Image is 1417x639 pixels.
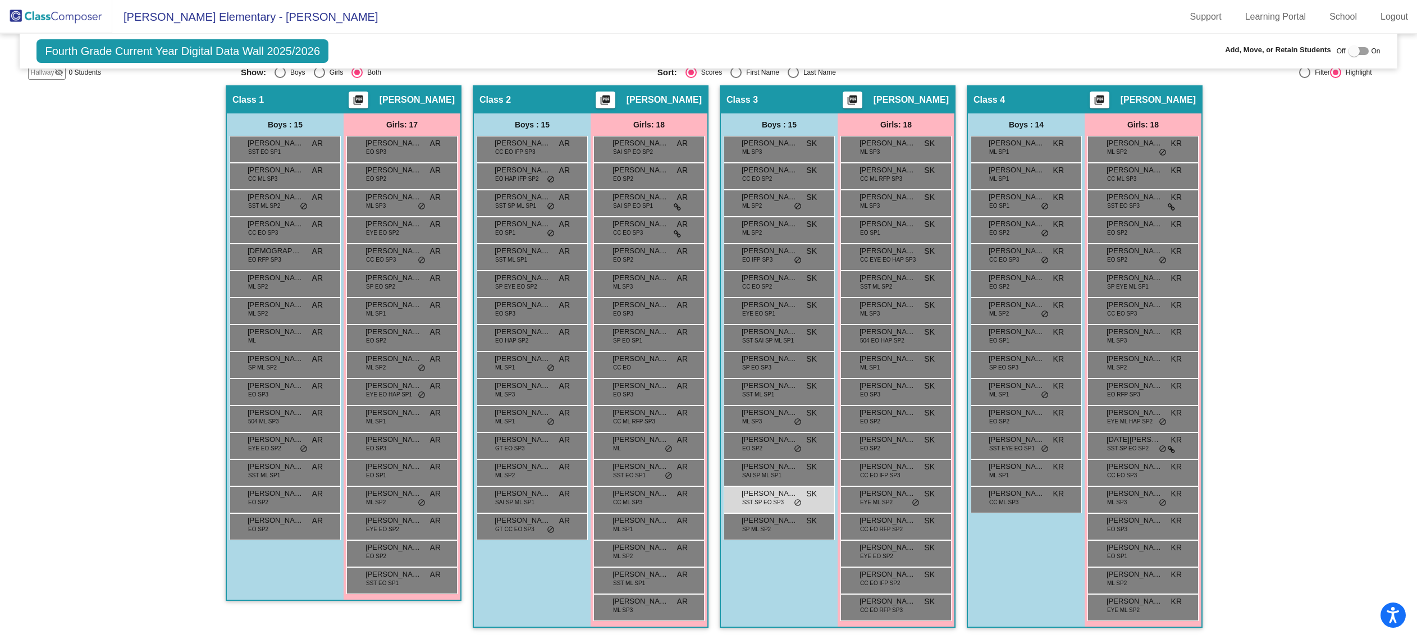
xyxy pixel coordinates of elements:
[721,113,838,136] div: Boys : 15
[430,353,441,365] span: AR
[860,380,916,391] span: [PERSON_NAME] [PERSON_NAME]
[365,272,422,284] span: [PERSON_NAME]
[806,380,817,392] span: SK
[495,390,515,399] span: ML SP3
[1171,138,1182,149] span: KR
[1090,92,1109,108] button: Print Students Details
[1107,309,1137,318] span: CC EO SP3
[742,148,762,156] span: ML SP3
[806,299,817,311] span: SK
[547,364,555,373] span: do_not_disturb_alt
[1053,353,1064,365] span: KR
[495,165,551,176] span: [PERSON_NAME]
[924,353,935,365] span: SK
[430,191,441,203] span: AR
[924,138,935,149] span: SK
[495,255,527,264] span: SST ML SP1
[430,272,441,284] span: AR
[989,299,1045,311] span: [PERSON_NAME]
[1171,165,1182,176] span: KR
[1159,256,1167,265] span: do_not_disturb_alt
[248,148,281,156] span: SST EO SP1
[874,94,949,106] span: [PERSON_NAME]
[742,272,798,284] span: [PERSON_NAME]
[989,309,1009,318] span: ML SP2
[312,353,323,365] span: AR
[312,218,323,230] span: AR
[365,353,422,364] span: [PERSON_NAME]
[1107,229,1127,237] span: EO SP2
[677,380,688,392] span: AR
[677,272,688,284] span: AR
[495,299,551,311] span: [PERSON_NAME]
[351,94,365,110] mat-icon: picture_as_pdf
[1121,94,1196,106] span: [PERSON_NAME]
[380,94,455,106] span: [PERSON_NAME]
[312,380,323,392] span: AR
[365,299,422,311] span: [PERSON_NAME]
[559,353,570,365] span: AR
[112,8,378,26] span: [PERSON_NAME] Elementary - [PERSON_NAME]
[924,218,935,230] span: SK
[726,94,758,106] span: Class 3
[495,148,536,156] span: CC EO IFP SP3
[312,191,323,203] span: AR
[1320,8,1366,26] a: School
[742,309,775,318] span: EYE EO SP1
[1107,138,1163,149] span: [PERSON_NAME]
[845,94,859,110] mat-icon: picture_as_pdf
[430,165,441,176] span: AR
[1171,299,1182,311] span: KR
[1171,326,1182,338] span: KR
[363,67,381,77] div: Both
[612,353,669,364] span: [PERSON_NAME]
[495,309,515,318] span: EO SP3
[806,191,817,203] span: SK
[924,165,935,176] span: SK
[657,67,677,77] span: Sort:
[1372,8,1417,26] a: Logout
[495,363,515,372] span: ML SP1
[248,299,304,311] span: [PERSON_NAME]
[248,326,304,337] span: [PERSON_NAME]
[742,191,798,203] span: [PERSON_NAME] ([PERSON_NAME]) [PERSON_NAME]
[547,175,555,184] span: do_not_disturb_alt
[1107,255,1127,264] span: EO SP2
[248,363,277,372] span: SP ML SP2
[591,113,707,136] div: Girls: 18
[1107,175,1136,183] span: CC ML SP3
[495,353,551,364] span: [PERSON_NAME]
[495,282,537,291] span: SP EYE EO SP2
[559,138,570,149] span: AR
[613,363,631,372] span: CC EO
[989,255,1019,264] span: CC EO SP3
[989,245,1045,257] span: [PERSON_NAME]
[495,218,551,230] span: [PERSON_NAME]
[924,299,935,311] span: SK
[677,138,688,149] span: AR
[366,363,386,372] span: ML SP2
[248,202,280,210] span: SST ML SP2
[860,191,916,203] span: [PERSON_NAME]
[860,148,880,156] span: ML SP3
[924,191,935,203] span: SK
[742,67,779,77] div: First Name
[860,336,904,345] span: 504 EO HAP SP2
[559,218,570,230] span: AR
[838,113,954,136] div: Girls: 18
[989,363,1018,372] span: SP EO SP3
[742,255,773,264] span: EO IFP SP3
[799,67,836,77] div: Last Name
[248,175,277,183] span: CC ML SP3
[474,113,591,136] div: Boys : 15
[613,148,653,156] span: SAI SP EO SP2
[495,202,536,210] span: SST SP ML SP1
[806,326,817,338] span: SK
[613,229,643,237] span: CC EO SP3
[860,245,916,257] span: [PERSON_NAME]
[742,326,798,337] span: [PERSON_NAME]
[742,218,798,230] span: [PERSON_NAME]
[742,165,798,176] span: [PERSON_NAME]
[860,138,916,149] span: [PERSON_NAME]
[30,67,54,77] span: Hallway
